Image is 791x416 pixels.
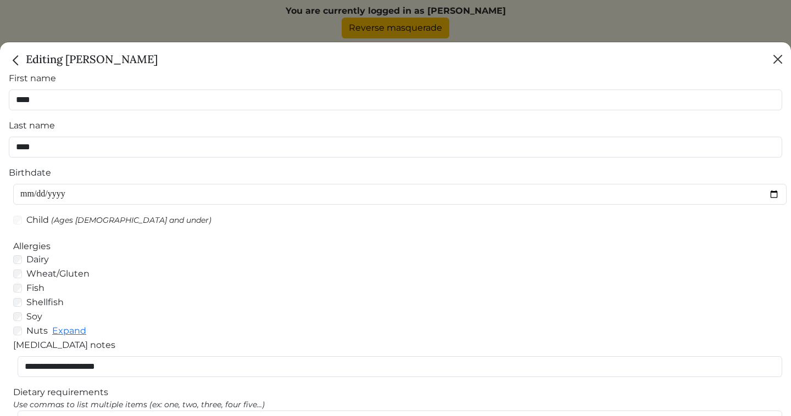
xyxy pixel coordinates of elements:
img: back_caret-0738dc900bf9763b5e5a40894073b948e17d9601fd527fca9689b06ce300169f.svg [9,53,23,68]
label: Wheat/Gluten [26,267,90,280]
label: Fish [26,282,44,295]
label: Dairy [26,253,49,266]
a: Close [9,52,26,66]
button: Close [769,50,787,68]
label: Dietary requirements [13,386,108,399]
label: Birthdate [9,166,51,179]
label: [MEDICAL_DATA] notes [13,339,115,352]
label: Nuts [26,324,48,338]
label: Allergies [13,240,51,253]
label: Last name [9,119,55,132]
a: Expand [52,325,86,336]
label: Child [26,213,49,227]
label: Soy [26,310,42,323]
label: Shellfish [26,296,64,309]
h5: Editing [PERSON_NAME] [9,51,158,68]
label: First name [9,72,56,85]
div: Use commas to list multiple items (ex: one, two, three, four five...) [13,399,778,411]
span: (Ages [DEMOGRAPHIC_DATA] and under) [51,215,211,225]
